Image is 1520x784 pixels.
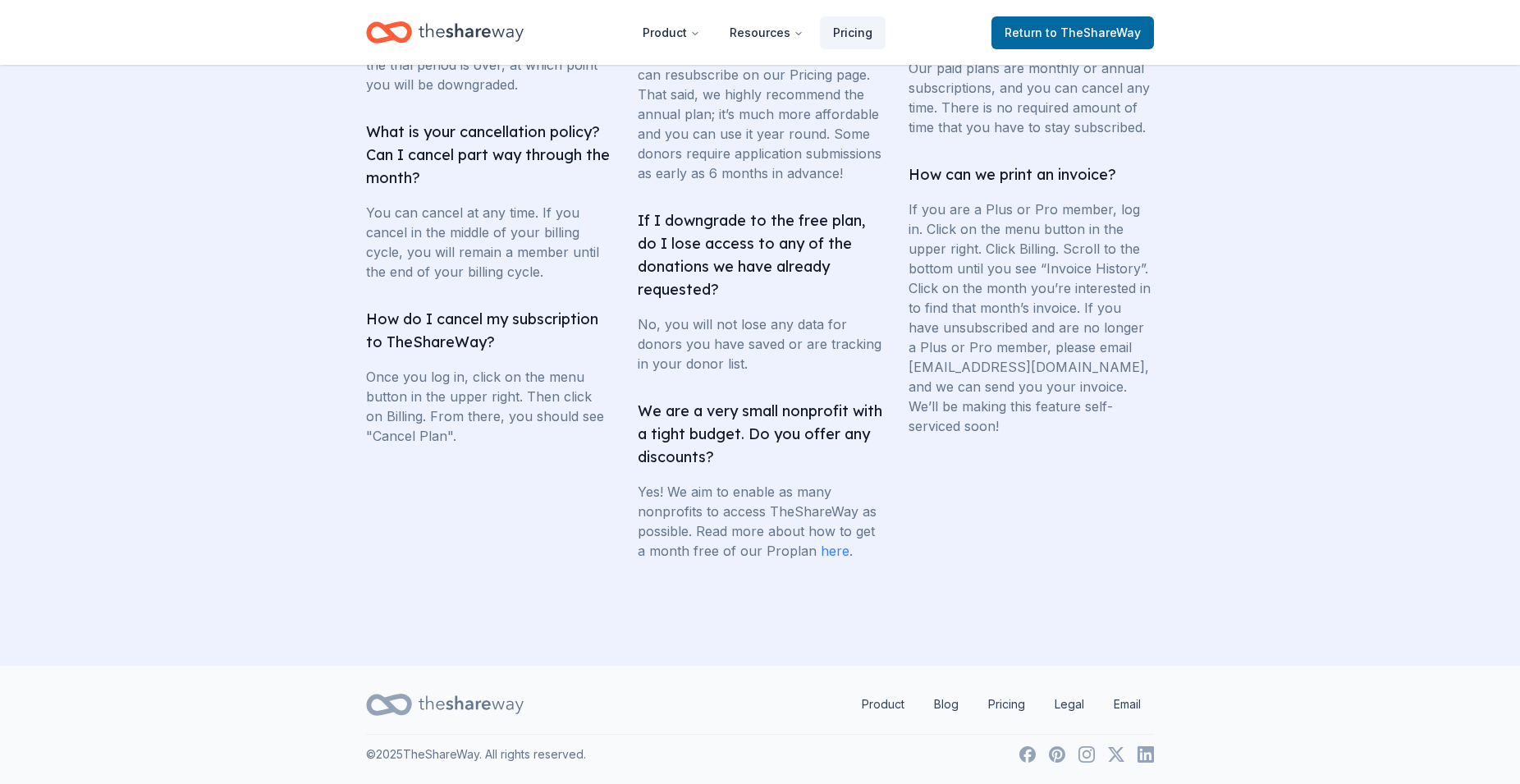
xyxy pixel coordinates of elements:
button: Resources [717,16,817,49]
button: Product [630,16,713,49]
a: Product [849,688,918,721]
p: © 2025 TheShareWay. All rights reserved. [366,745,586,764]
h3: We are a very small nonprofit with a tight budget. Do you offer any discounts? [638,400,883,469]
nav: Main [630,13,886,52]
p: You can cancel at any time. If you cancel in the middle of your billing cycle, you will remain a ... [366,203,611,282]
span: Return [1005,23,1141,43]
h3: How can we print an invoice? [909,163,1154,186]
p: Yes! We aim to enable as many nonprofits to access TheShareWay as possible. Read more about how t... [638,482,883,561]
a: Returnto TheShareWay [991,16,1154,49]
p: Our paid plans are monthly or annual subscriptions, and you can cancel any time. There is no requ... [909,58,1154,137]
p: Once you log in, click on the menu button in the upper right. Then click on Billing. From there, ... [366,367,611,446]
h3: How do I cancel my subscription to TheShareWay? [366,308,611,354]
nav: quick links [849,688,1154,721]
a: Pricing [820,16,886,49]
a: here [821,543,849,559]
a: Home [366,13,524,52]
span: to TheShareWay [1046,25,1141,39]
p: If you are a Plus or Pro member, log in. Click on the menu button in the upper right. Click Billi... [909,199,1154,436]
a: Blog [921,688,972,721]
h3: If I downgrade to the free plan, do I lose access to any of the donations we have already requested? [638,209,883,301]
p: No, you will not lose any data for donors you have saved or are tracking in your donor list. [638,314,883,374]
h3: What is your cancellation policy? Can I cancel part way through the month? [366,121,611,190]
a: Legal [1042,688,1097,721]
a: Email [1101,688,1154,721]
a: Pricing [975,688,1038,721]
